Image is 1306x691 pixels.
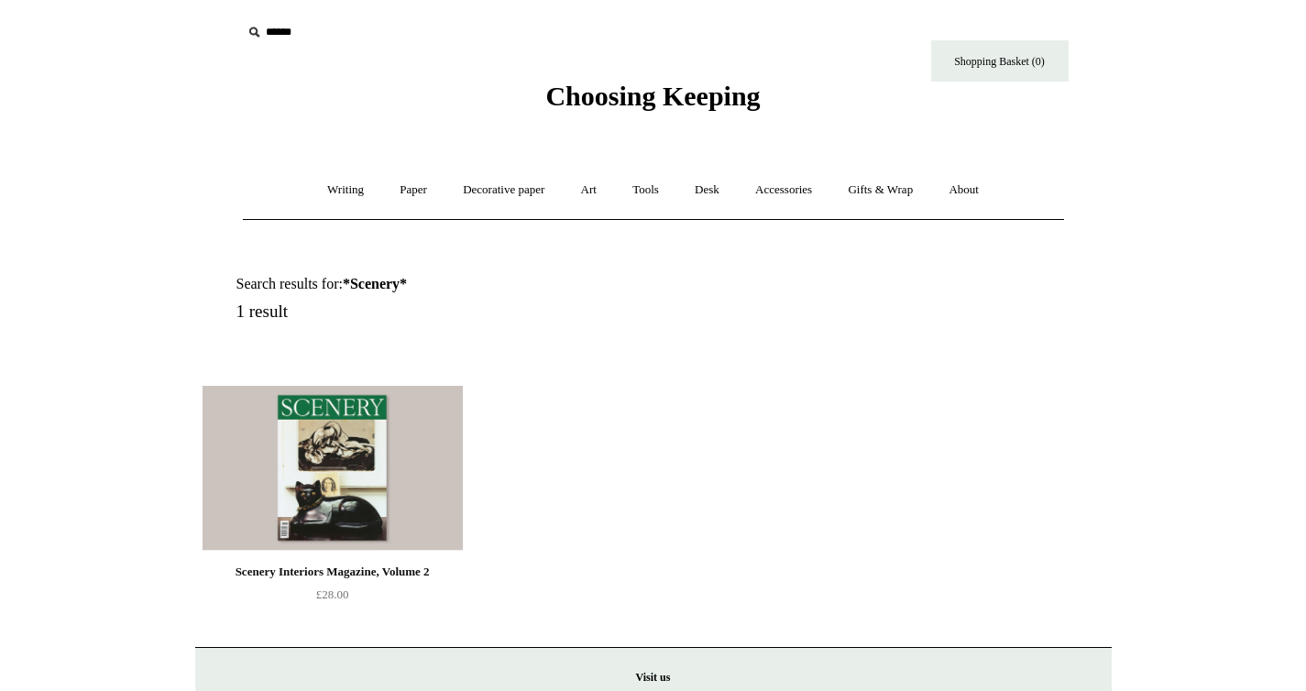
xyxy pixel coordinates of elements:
a: About [932,166,995,214]
span: £28.00 [316,587,349,601]
img: Scenery Interiors Magazine, Volume 2 [203,386,463,551]
a: Paper [383,166,444,214]
a: Writing [311,166,380,214]
span: Choosing Keeping [545,81,760,111]
a: Desk [678,166,736,214]
a: Decorative paper [446,166,561,214]
a: Tools [616,166,675,214]
a: Gifts & Wrap [831,166,929,214]
strong: Visit us [636,671,671,684]
a: Choosing Keeping [545,95,760,108]
a: Scenery Interiors Magazine, Volume 2 £28.00 [203,561,463,636]
h1: Search results for: [236,275,675,292]
a: Shopping Basket (0) [931,40,1069,82]
a: Scenery Interiors Magazine, Volume 2 Scenery Interiors Magazine, Volume 2 [203,386,463,551]
a: Accessories [739,166,829,214]
a: Art [565,166,613,214]
h5: 1 result [236,302,675,323]
div: Scenery Interiors Magazine, Volume 2 [207,561,458,583]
